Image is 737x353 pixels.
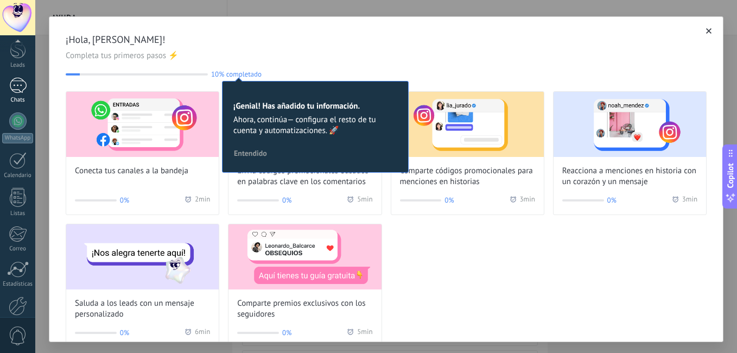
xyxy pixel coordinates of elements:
img: Connect your channels to the inbox [66,92,219,157]
span: 0% [444,195,454,206]
img: Share exclusive rewards with followers [228,224,381,289]
span: 2 min [195,195,210,206]
span: Comparte premios exclusivos con los seguidores [237,298,372,320]
div: Listas [2,210,34,217]
span: Reacciona a menciones en historia con un corazón y un mensaje [562,166,697,187]
div: WhatsApp [2,133,33,143]
span: 10% completado [211,70,262,78]
div: Calendario [2,172,34,179]
span: 3 min [520,195,535,206]
span: Envía códigos promocionales basados en palabras clave en los comentarios [237,166,372,187]
span: 0% [607,195,617,206]
span: Copilot [725,163,736,188]
span: 0% [282,327,291,338]
img: React to story mentions with a heart and personalized message [554,92,706,157]
div: Correo [2,245,34,253]
span: ¡Hola, [PERSON_NAME]! [66,33,707,46]
span: 0% [120,195,129,206]
span: Ahora, continúa— configura el resto de tu cuenta y automatizaciones. 🚀 [233,115,397,136]
span: Saluda a los leads con un mensaje personalizado [75,298,210,320]
button: Entendido [229,145,272,161]
span: Comparte códigos promocionales para menciones en historias [400,166,535,187]
span: 0% [282,195,291,206]
h2: ¡Genial! Has añadido tu información. [233,101,397,111]
span: 0% [120,327,129,338]
span: 5 min [357,195,372,206]
span: 6 min [195,327,210,338]
img: Share promo codes for story mentions [391,92,544,157]
img: Greet leads with a custom message (Wizard onboarding modal) [66,224,219,289]
span: Conecta tus canales a la bandeja [75,166,188,177]
span: Completa tus primeros pasos ⚡ [66,51,707,61]
span: Entendido [234,149,267,157]
div: Chats [2,97,34,104]
div: Estadísticas [2,281,34,288]
span: 5 min [357,327,372,338]
span: 3 min [682,195,697,206]
div: Leads [2,62,34,69]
